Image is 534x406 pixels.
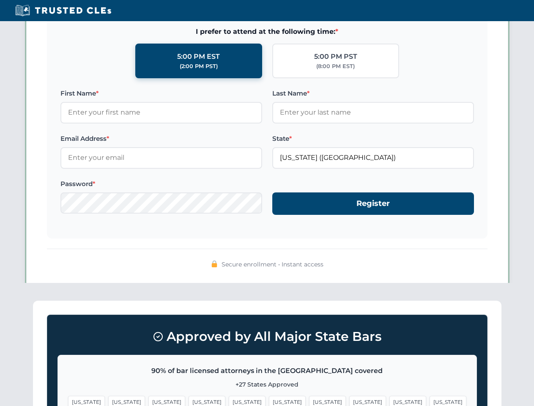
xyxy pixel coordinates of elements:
[272,147,474,168] input: Florida (FL)
[272,192,474,215] button: Register
[68,365,466,376] p: 90% of bar licensed attorneys in the [GEOGRAPHIC_DATA] covered
[60,26,474,37] span: I prefer to attend at the following time:
[58,325,477,348] h3: Approved by All Major State Bars
[60,147,262,168] input: Enter your email
[60,134,262,144] label: Email Address
[180,62,218,71] div: (2:00 PM PST)
[68,380,466,389] p: +27 States Approved
[272,102,474,123] input: Enter your last name
[272,134,474,144] label: State
[272,88,474,99] label: Last Name
[60,88,262,99] label: First Name
[13,4,114,17] img: Trusted CLEs
[60,102,262,123] input: Enter your first name
[314,51,357,62] div: 5:00 PM PST
[177,51,220,62] div: 5:00 PM EST
[316,62,355,71] div: (8:00 PM EST)
[222,260,323,269] span: Secure enrollment • Instant access
[211,261,218,267] img: 🔒
[60,179,262,189] label: Password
